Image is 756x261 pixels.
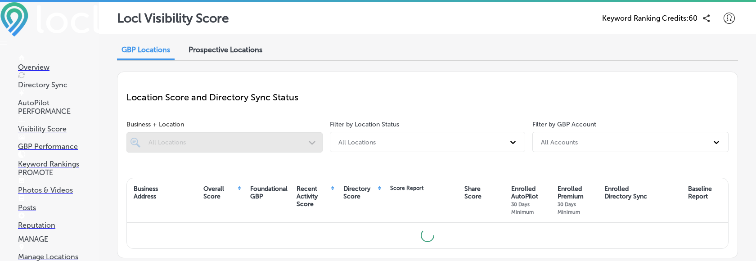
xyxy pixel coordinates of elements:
p: Locl Visibility Score [117,11,229,26]
a: Directory Sync [18,72,99,89]
p: PROMOTE [18,168,99,177]
p: Visibility Score [18,125,99,133]
div: Foundational GBP [250,185,288,200]
div: All Locations [338,138,376,146]
span: 30 Days Minimum [511,201,534,215]
label: Filter by GBP Account [532,121,596,128]
p: Reputation [18,221,99,229]
a: Overview [18,54,99,72]
a: Keyword Rankings [18,151,99,168]
span: Prospective Locations [189,45,262,54]
a: Photos & Videos [18,177,99,194]
div: Score Report [390,185,423,191]
span: Business + Location [126,121,323,128]
a: Manage Locations [18,244,99,261]
div: Overall Score [203,185,236,200]
div: Recent Activity Score [297,185,330,208]
div: Enrolled AutoPilot [511,185,549,216]
div: Business Address [134,185,158,200]
p: Keyword Rankings [18,160,99,168]
span: GBP Locations [121,45,170,54]
div: Baseline Report [688,185,712,200]
a: Posts [18,195,99,212]
a: GBP Performance [18,134,99,151]
a: AutoPilot [18,90,99,107]
p: PERFORMANCE [18,107,99,116]
div: Share Score [464,185,481,200]
div: Enrolled Premium [558,185,595,216]
p: Photos & Videos [18,186,99,194]
div: Directory Score [343,185,377,200]
span: 30 Days Minimum [558,201,580,215]
div: Enrolled Directory Sync [604,185,647,200]
a: Reputation [18,212,99,229]
p: GBP Performance [18,142,99,151]
p: Overview [18,63,99,72]
p: Location Score and Directory Sync Status [126,92,729,103]
div: All Accounts [541,138,578,146]
p: MANAGE [18,235,99,243]
label: Filter by Location Status [330,121,399,128]
span: Keyword Ranking Credits: 60 [602,14,697,22]
p: Manage Locations [18,252,99,261]
p: Directory Sync [18,81,99,89]
p: AutoPilot [18,99,99,107]
a: Visibility Score [18,116,99,133]
p: Posts [18,203,99,212]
